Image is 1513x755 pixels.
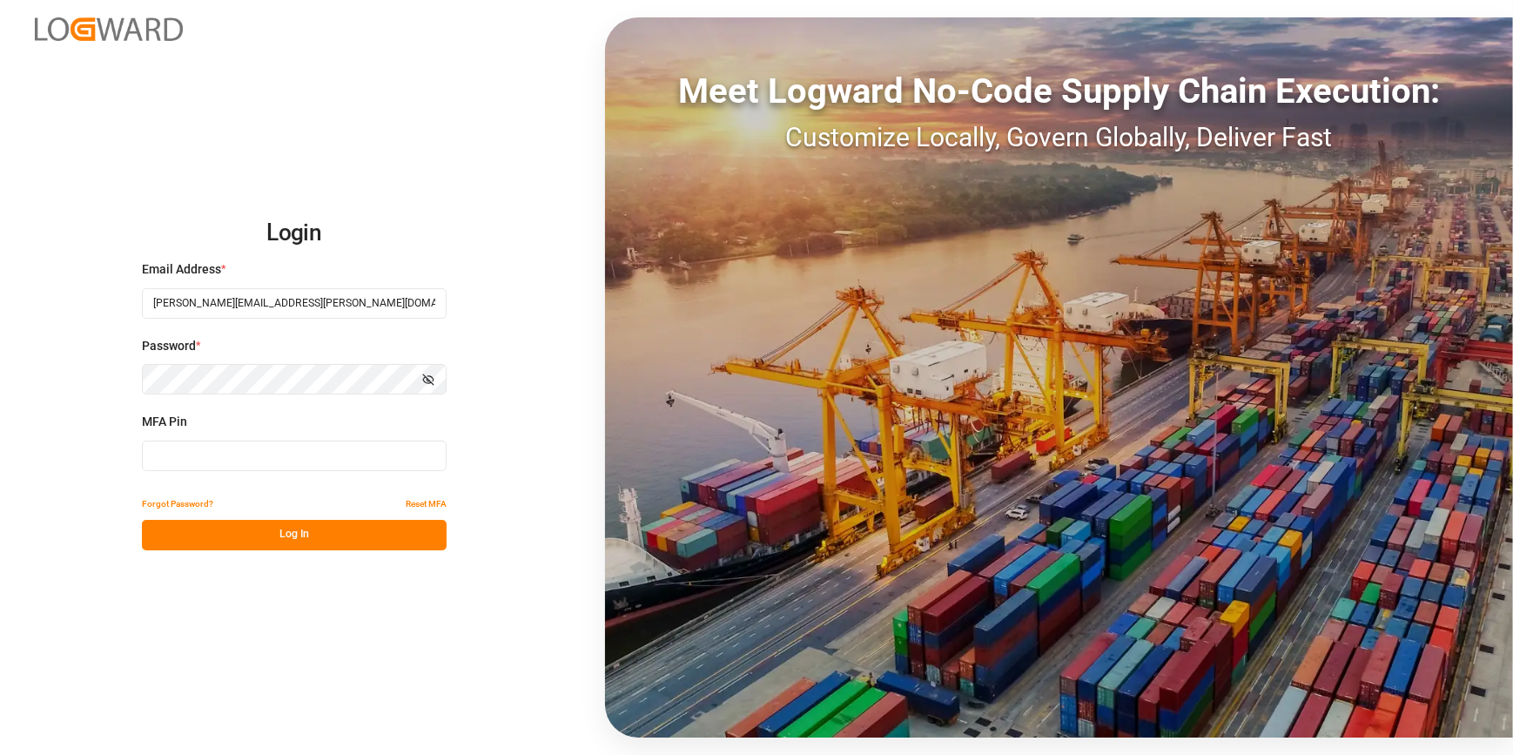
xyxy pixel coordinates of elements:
span: Email Address [142,260,221,279]
div: Meet Logward No-Code Supply Chain Execution: [605,65,1513,118]
input: Enter your email [142,288,447,319]
button: Forgot Password? [142,489,213,520]
img: Logward_new_orange.png [35,17,183,41]
span: Password [142,337,196,355]
span: MFA Pin [142,413,187,431]
button: Reset MFA [406,489,447,520]
div: Customize Locally, Govern Globally, Deliver Fast [605,118,1513,157]
h2: Login [142,206,447,261]
button: Log In [142,520,447,550]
